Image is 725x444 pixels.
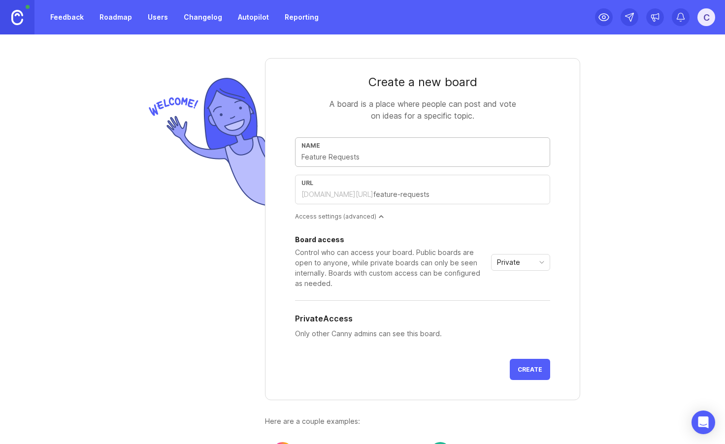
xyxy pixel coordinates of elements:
div: Control who can access your board. Public boards are open to anyone, while private boards can onl... [295,247,487,288]
div: url [301,179,544,187]
img: welcome-img-178bf9fb836d0a1529256ffe415d7085.png [145,74,265,210]
div: Access settings (advanced) [295,212,550,221]
p: Only other Canny admins can see this board. [295,328,550,339]
a: Feedback [44,8,90,26]
span: Create [518,366,542,373]
button: C [697,8,715,26]
div: Open Intercom Messenger [692,411,715,434]
div: Name [301,142,544,149]
a: Users [142,8,174,26]
input: Feature Requests [301,152,544,162]
a: Reporting [279,8,325,26]
img: Canny Home [11,10,23,25]
div: Board access [295,236,487,243]
div: A board is a place where people can post and vote on ideas for a specific topic. [324,98,521,122]
div: Create a new board [295,74,550,90]
svg: toggle icon [534,258,550,266]
div: toggle menu [491,254,550,271]
input: feature-requests [373,189,544,200]
a: Autopilot [232,8,275,26]
span: Private [497,257,520,268]
button: Create [510,359,550,380]
a: Roadmap [94,8,138,26]
div: Here are a couple examples: [265,416,580,427]
h5: Private Access [295,313,353,324]
div: [DOMAIN_NAME][URL] [301,190,373,199]
a: Changelog [178,8,228,26]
